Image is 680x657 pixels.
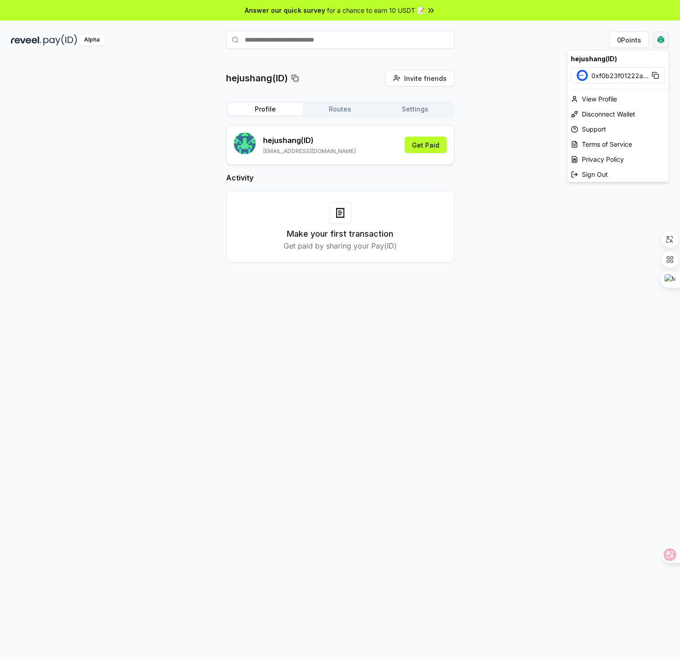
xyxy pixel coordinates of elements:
[577,70,588,81] img: Base
[567,167,669,182] div: Sign Out
[567,91,669,106] div: View Profile
[591,71,648,80] span: 0xf0b23f01222a ...
[567,122,669,137] a: Support
[567,152,669,167] a: Privacy Policy
[567,106,669,122] div: Disconnect Wallet
[567,50,669,67] div: hejushang(ID)
[567,137,669,152] a: Terms of Service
